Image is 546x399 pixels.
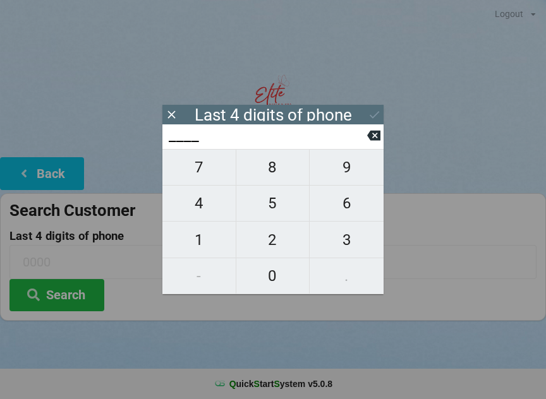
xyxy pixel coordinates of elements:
button: 3 [310,222,384,258]
span: 6 [310,190,384,217]
div: Last 4 digits of phone [195,109,352,121]
button: 1 [162,222,236,258]
button: 2 [236,222,310,258]
button: 7 [162,149,236,186]
span: 4 [162,190,236,217]
button: 4 [162,186,236,222]
span: 2 [236,227,310,253]
span: 8 [236,154,310,181]
span: 7 [162,154,236,181]
span: 5 [236,190,310,217]
span: 0 [236,263,310,289]
button: 8 [236,149,310,186]
button: 0 [236,258,310,294]
button: 9 [310,149,384,186]
span: 3 [310,227,384,253]
span: 9 [310,154,384,181]
button: 6 [310,186,384,222]
button: 5 [236,186,310,222]
span: 1 [162,227,236,253]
